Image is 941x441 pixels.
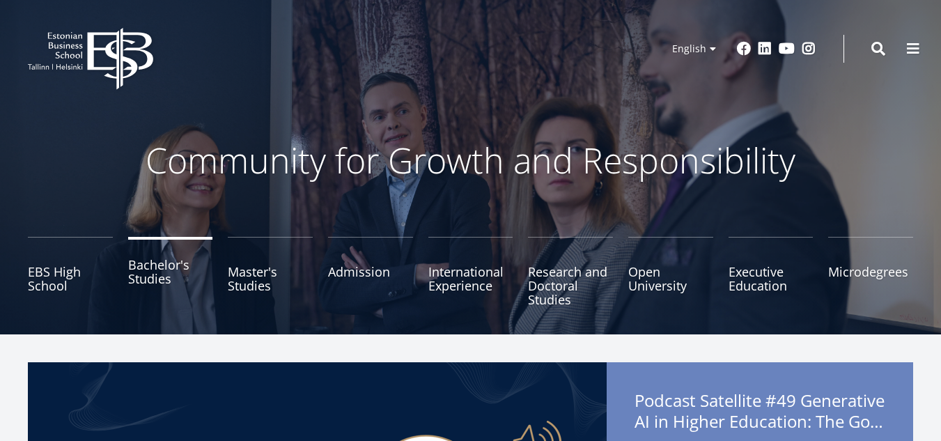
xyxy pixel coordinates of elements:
[28,237,113,307] a: EBS High School
[328,237,413,307] a: Admission
[802,42,816,56] a: Instagram
[528,237,613,307] a: Research and Doctoral Studies
[635,411,885,432] span: AI in Higher Education: The Good, the Bad, and the Ugly
[779,42,795,56] a: Youtube
[635,390,885,436] span: Podcast Satellite #49 Generative
[102,139,840,181] p: Community for Growth and Responsibility
[128,237,213,307] a: Bachelor's Studies
[628,237,713,307] a: Open University
[729,237,814,307] a: Executive Education
[828,237,913,307] a: Microdegrees
[428,237,513,307] a: International Experience
[737,42,751,56] a: Facebook
[758,42,772,56] a: Linkedin
[228,237,313,307] a: Master's Studies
